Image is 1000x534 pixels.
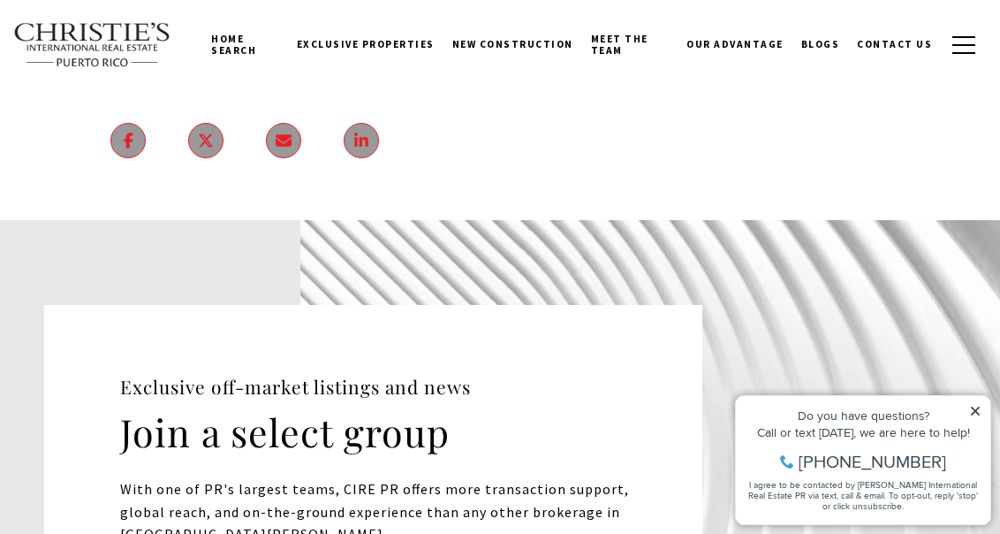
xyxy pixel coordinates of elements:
span: New Construction [452,38,573,50]
a: send an email to ?subject=The Safest Places to Stay in Puerto Rico&body= - https://christiesreale... [266,123,301,158]
span: Exclusive Properties [297,38,435,50]
a: New Construction [443,22,582,66]
a: twitter - open in a new tab [188,123,223,158]
a: Home Search [202,17,288,72]
a: linkedin - open in a new tab [344,123,379,158]
iframe: bss-luxurypresence [637,18,982,240]
a: Meet the Team [582,17,678,72]
p: Exclusive off-market listings and news [120,373,649,401]
h2: Join a select group [120,408,649,457]
a: facebook - open in a new tab [110,123,146,158]
a: Exclusive Properties [288,22,443,66]
img: Christie's International Real Estate text transparent background [13,22,171,66]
